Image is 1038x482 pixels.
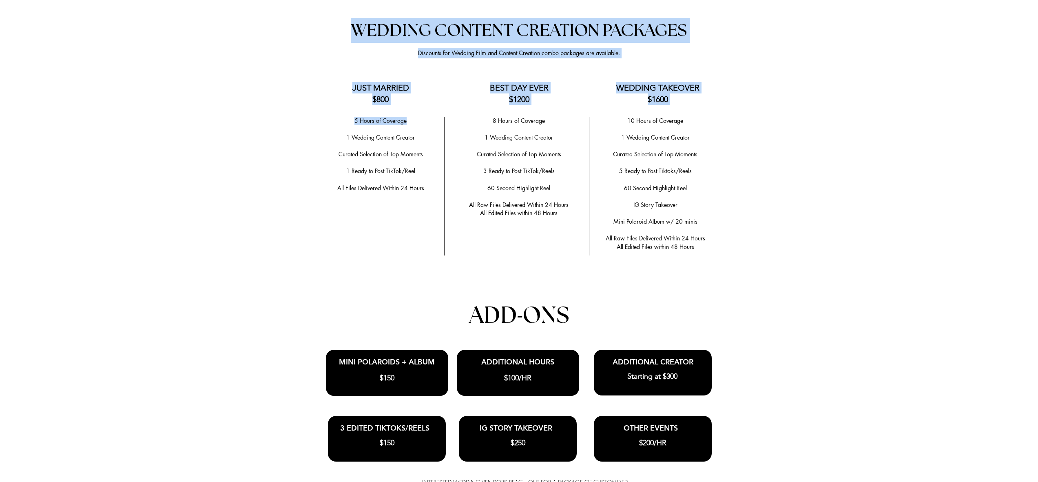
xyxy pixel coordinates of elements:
[522,304,569,327] span: ONS
[504,373,531,382] span: $100/HR
[624,423,678,433] span: OTHER EVENTS
[483,167,555,175] span: 3 Ready to Post TikTok/Reels
[351,22,687,39] span: WEDDING CONTENT CREATION PACKAGES
[418,49,620,57] span: Discounts for Wedding Film and Content Creation combo packages are available.
[352,83,409,93] span: JUST MARRIED
[354,117,407,124] span: 5 Hours of Coverage
[613,150,697,158] span: Curated Selection of Top Moments
[339,357,435,366] span: MINI POLAROIDS + ALBUM
[469,201,569,209] span: All Raw Files Delivered Within 24 Hours
[639,438,666,447] span: $200/HR
[469,304,517,327] span: ADD
[624,184,687,192] span: 60 Second Highlight Reel
[380,438,394,447] span: $150
[477,150,561,158] span: ​Curated Selection of Top Moments
[480,423,552,433] span: IG STORY TAKEOVER
[346,167,415,175] span: 1 Ready to Post TikTok/Reel
[517,300,522,329] span: -
[627,117,683,124] span: 10 Hours of Coverage
[619,167,692,175] span: 5 Ready to Post Tiktoks/Reels
[372,94,389,104] span: $800
[340,423,429,433] span: 3 EDITED TIKTOKS/REELS
[616,83,699,104] span: WEDDING TAKEOVER $1600
[613,357,693,366] span: ADDITIONAL CREATOR
[613,218,697,225] span: Mini Polaroid Album w/ 20 minis
[617,243,694,251] span: All Edited Files within 48 Hours
[481,357,554,366] span: ADDITIONAL HOURS
[627,372,677,381] span: Starting at $300
[493,117,545,124] span: 8 Hours of Coverage
[487,184,550,192] span: 60 Second Highlight Reel
[511,438,525,447] span: $250
[339,150,423,158] span: ​Curated Selection of Top Moments
[346,133,415,141] span: 1 Wedding Content Creator
[480,209,558,217] span: All Edited Files within 48 Hours
[633,201,677,209] span: IG Story Takeover
[337,184,424,192] span: All Files Delivered Within 24 Hours
[621,133,690,141] span: 1 Wedding Content Creator
[380,373,394,382] span: $150
[485,133,553,141] span: 1 Wedding Content Creator
[490,83,549,104] span: BEST DAY EVER $1200
[606,234,705,242] span: All Raw Files Delivered Within 24 Hours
